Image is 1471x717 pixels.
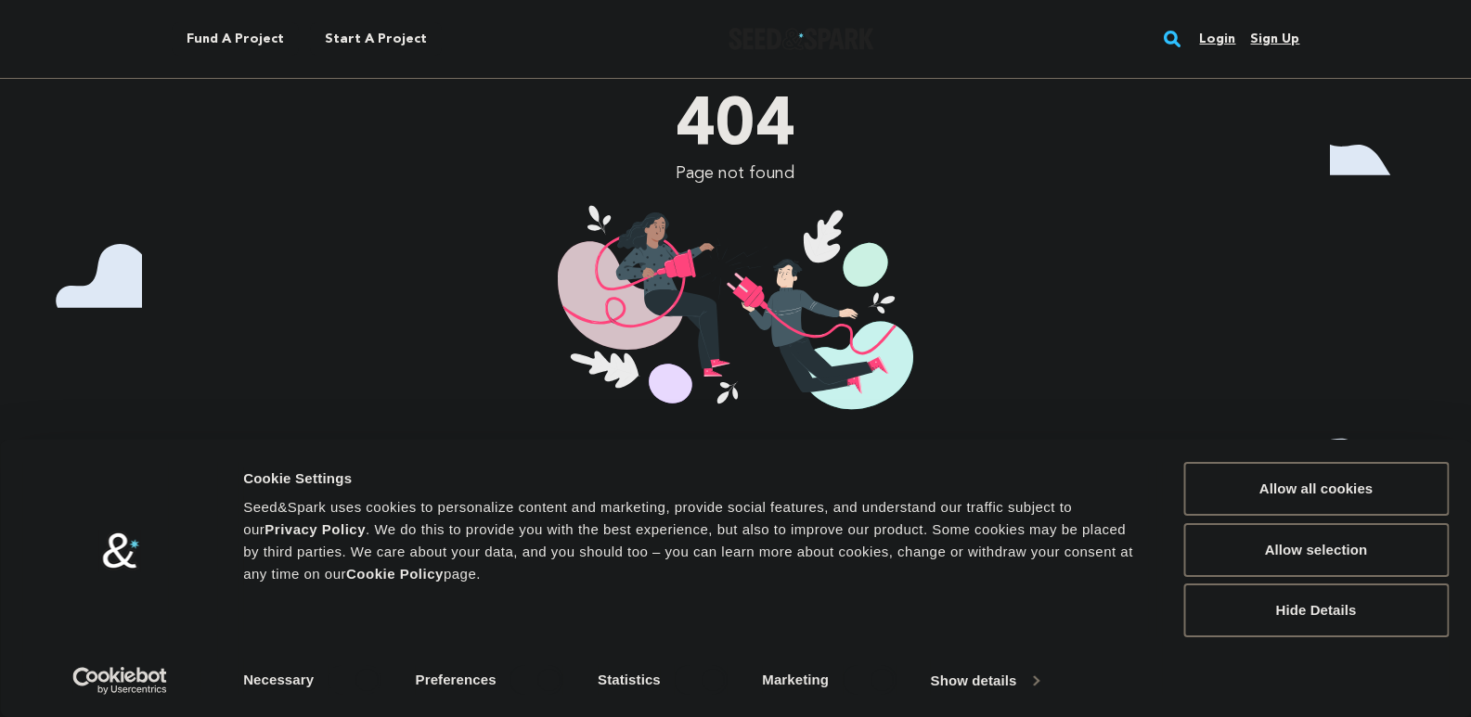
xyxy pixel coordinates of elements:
strong: Statistics [598,672,661,687]
img: 404 illustration [558,205,913,434]
p: 404 [548,94,923,160]
a: Privacy Policy [265,521,366,537]
div: Seed&Spark uses cookies to personalize content and marketing, provide social features, and unders... [243,496,1142,585]
img: logo [99,530,141,572]
a: Sign up [1250,24,1299,54]
p: Page not found [548,160,923,186]
a: Seed&Spark Homepage [729,28,874,50]
a: Start a project [310,22,442,56]
a: Cookie Policy [346,566,444,582]
a: Show details [931,667,1039,695]
button: Hide Details [1183,583,1449,637]
legend: Consent Selection [242,658,243,659]
div: Cookie Settings [243,467,1142,490]
a: Usercentrics Cookiebot - opens in a new window [39,667,201,695]
strong: Marketing [762,672,829,687]
button: Allow selection [1183,523,1449,577]
a: Fund a project [172,22,299,56]
a: Login [1199,24,1235,54]
strong: Necessary [243,672,314,687]
button: Allow all cookies [1183,462,1449,516]
img: Seed&Spark Logo Dark Mode [729,28,874,50]
strong: Preferences [416,672,497,687]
